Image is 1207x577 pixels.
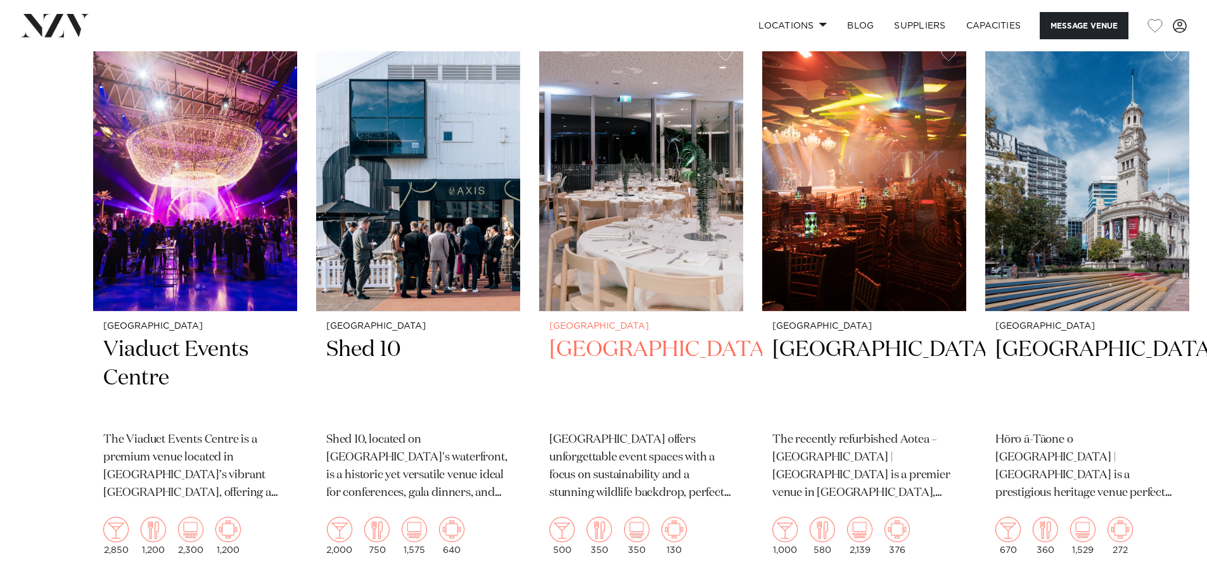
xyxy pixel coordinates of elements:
a: BLOG [837,12,884,39]
div: 350 [587,517,612,555]
div: 670 [995,517,1021,555]
img: cocktail.png [549,517,575,542]
a: [GEOGRAPHIC_DATA] Shed 10 Shed 10, located on [GEOGRAPHIC_DATA]'s waterfront, is a historic yet v... [316,37,520,565]
a: SUPPLIERS [884,12,955,39]
h2: [GEOGRAPHIC_DATA] [772,336,956,421]
div: 350 [624,517,649,555]
h2: [GEOGRAPHIC_DATA] [549,336,733,421]
h2: [GEOGRAPHIC_DATA] [995,336,1179,421]
img: theatre.png [402,517,427,542]
swiper-slide: 5 / 7 [985,37,1189,565]
img: cocktail.png [995,517,1021,542]
small: [GEOGRAPHIC_DATA] [103,322,287,331]
p: The Viaduct Events Centre is a premium venue located in [GEOGRAPHIC_DATA]’s vibrant [GEOGRAPHIC_D... [103,431,287,502]
a: [GEOGRAPHIC_DATA] [GEOGRAPHIC_DATA] [GEOGRAPHIC_DATA] offers unforgettable event spaces with a fo... [539,37,743,565]
img: cocktail.png [103,517,129,542]
small: [GEOGRAPHIC_DATA] [772,322,956,331]
div: 1,529 [1070,517,1095,555]
a: [GEOGRAPHIC_DATA] [GEOGRAPHIC_DATA] The recently refurbished Aotea – [GEOGRAPHIC_DATA] | [GEOGRAP... [762,37,966,565]
div: 360 [1033,517,1058,555]
img: theatre.png [624,517,649,542]
img: dining.png [364,517,390,542]
div: 2,000 [326,517,352,555]
small: [GEOGRAPHIC_DATA] [549,322,733,331]
div: 2,139 [847,517,872,555]
div: 1,200 [215,517,241,555]
small: [GEOGRAPHIC_DATA] [995,322,1179,331]
img: meeting.png [884,517,910,542]
img: meeting.png [215,517,241,542]
p: Shed 10, located on [GEOGRAPHIC_DATA]'s waterfront, is a historic yet versatile venue ideal for c... [326,431,510,502]
div: 1,200 [141,517,166,555]
a: Locations [748,12,837,39]
h2: Viaduct Events Centre [103,336,287,421]
img: dining.png [141,517,166,542]
img: theatre.png [847,517,872,542]
div: 272 [1108,517,1133,555]
div: 2,850 [103,517,129,555]
img: cocktail.png [327,517,352,542]
swiper-slide: 1 / 7 [93,37,297,565]
div: 640 [439,517,464,555]
div: 1,000 [772,517,798,555]
p: [GEOGRAPHIC_DATA] offers unforgettable event spaces with a focus on sustainability and a stunning... [549,431,733,502]
swiper-slide: 3 / 7 [539,37,743,565]
a: [GEOGRAPHIC_DATA] [GEOGRAPHIC_DATA] Hōro ā-Tāone o [GEOGRAPHIC_DATA] | [GEOGRAPHIC_DATA] is a pre... [985,37,1189,565]
div: 376 [884,517,910,555]
a: Capacities [956,12,1031,39]
img: meeting.png [661,517,687,542]
div: 580 [810,517,835,555]
swiper-slide: 2 / 7 [316,37,520,565]
img: meeting.png [439,517,464,542]
img: dining.png [1033,517,1058,542]
p: Hōro ā-Tāone o [GEOGRAPHIC_DATA] | [GEOGRAPHIC_DATA] is a prestigious heritage venue perfect for ... [995,431,1179,502]
div: 130 [661,517,687,555]
img: dining.png [587,517,612,542]
swiper-slide: 4 / 7 [762,37,966,565]
img: dining.png [810,517,835,542]
img: theatre.png [178,517,203,542]
div: 1,575 [402,517,427,555]
a: [GEOGRAPHIC_DATA] Viaduct Events Centre The Viaduct Events Centre is a premium venue located in [... [93,37,297,565]
p: The recently refurbished Aotea – [GEOGRAPHIC_DATA] | [GEOGRAPHIC_DATA] is a premier venue in [GEO... [772,431,956,502]
img: meeting.png [1108,517,1133,542]
small: [GEOGRAPHIC_DATA] [326,322,510,331]
img: cocktail.png [772,517,798,542]
h2: Shed 10 [326,336,510,421]
button: Message Venue [1040,12,1128,39]
img: theatre.png [1070,517,1095,542]
div: 2,300 [178,517,203,555]
div: 750 [364,517,390,555]
div: 500 [549,517,575,555]
img: nzv-logo.png [20,14,89,37]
